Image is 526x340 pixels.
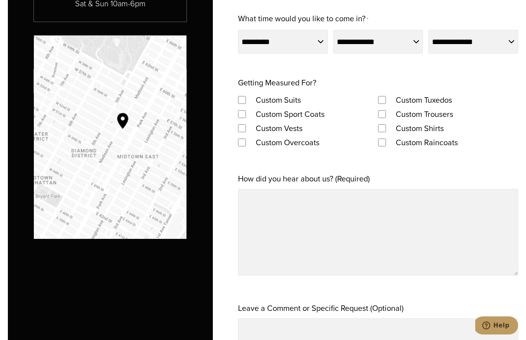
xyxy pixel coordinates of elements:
[238,11,368,27] label: What time would you like to come in?
[248,107,332,121] label: Custom Sport Coats
[388,107,461,121] label: Custom Trousers
[238,76,316,90] legend: Getting Measured For?
[248,93,309,107] label: Custom Suits
[248,121,310,135] label: Custom Vests
[388,93,460,107] label: Custom Tuxedos
[34,35,186,239] img: Google map with pin showing Alan David location at Madison Avenue & 53rd Street NY
[34,35,186,239] a: Map to Alan David Custom
[248,135,327,150] label: Custom Overcoats
[475,316,518,336] iframe: Opens a widget where you can chat to one of our agents
[238,301,404,315] label: Leave a Comment or Specific Request (Optional)
[238,172,370,186] label: How did you hear about us? (Required)
[388,121,452,135] label: Custom Shirts
[388,135,466,150] label: Custom Raincoats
